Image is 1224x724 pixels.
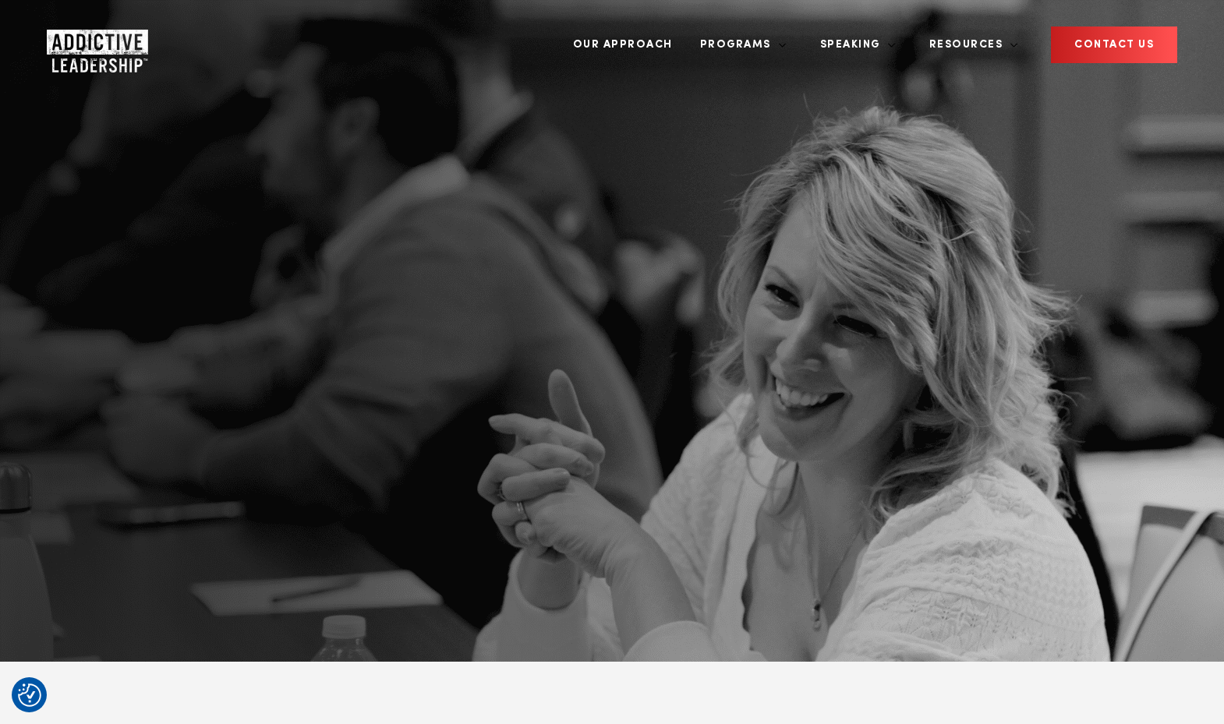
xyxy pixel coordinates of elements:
[808,16,896,74] a: Speaking
[1051,26,1177,63] a: CONTACT US
[47,30,140,61] a: Home
[18,683,41,707] img: Revisit consent button
[18,683,41,707] button: Consent Preferences
[918,16,1019,74] a: Resources
[561,16,685,74] a: Our Approach
[688,16,787,74] a: Programs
